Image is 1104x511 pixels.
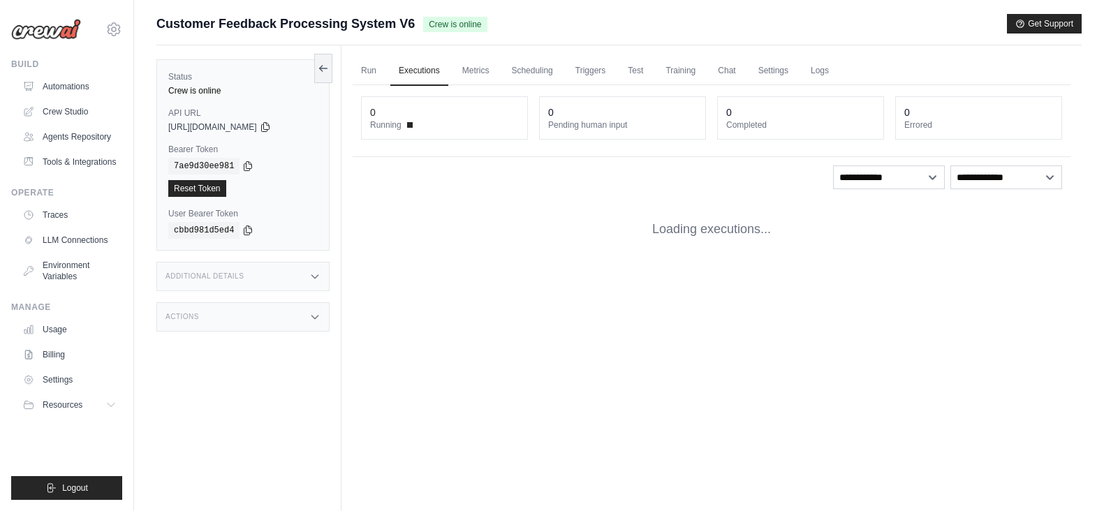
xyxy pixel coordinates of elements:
[657,57,704,86] a: Training
[17,229,122,251] a: LLM Connections
[168,108,318,119] label: API URL
[17,394,122,416] button: Resources
[17,369,122,391] a: Settings
[168,71,318,82] label: Status
[503,57,561,86] a: Scheduling
[17,75,122,98] a: Automations
[168,144,318,155] label: Bearer Token
[62,482,88,494] span: Logout
[11,187,122,198] div: Operate
[11,59,122,70] div: Build
[17,343,122,366] a: Billing
[17,204,122,226] a: Traces
[548,105,554,119] div: 0
[165,313,199,321] h3: Actions
[370,119,402,131] span: Running
[43,399,82,410] span: Resources
[168,158,240,175] code: 7ae9d30ee981
[17,126,122,148] a: Agents Repository
[165,272,244,281] h3: Additional Details
[17,101,122,123] a: Crew Studio
[353,57,385,86] a: Run
[423,17,487,32] span: Crew is online
[619,57,652,86] a: Test
[709,57,744,86] a: Chat
[904,119,1053,131] dt: Errored
[726,119,875,131] dt: Completed
[168,85,318,96] div: Crew is online
[1007,14,1082,34] button: Get Support
[454,57,498,86] a: Metrics
[156,14,415,34] span: Customer Feedback Processing System V6
[548,119,697,131] dt: Pending human input
[802,57,837,86] a: Logs
[567,57,614,86] a: Triggers
[750,57,797,86] a: Settings
[168,208,318,219] label: User Bearer Token
[168,180,226,197] a: Reset Token
[11,19,81,40] img: Logo
[11,476,122,500] button: Logout
[390,57,448,86] a: Executions
[353,198,1070,261] div: Loading executions...
[168,222,240,239] code: cbbd981d5ed4
[17,318,122,341] a: Usage
[370,105,376,119] div: 0
[904,105,910,119] div: 0
[726,105,732,119] div: 0
[17,151,122,173] a: Tools & Integrations
[168,121,257,133] span: [URL][DOMAIN_NAME]
[17,254,122,288] a: Environment Variables
[11,302,122,313] div: Manage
